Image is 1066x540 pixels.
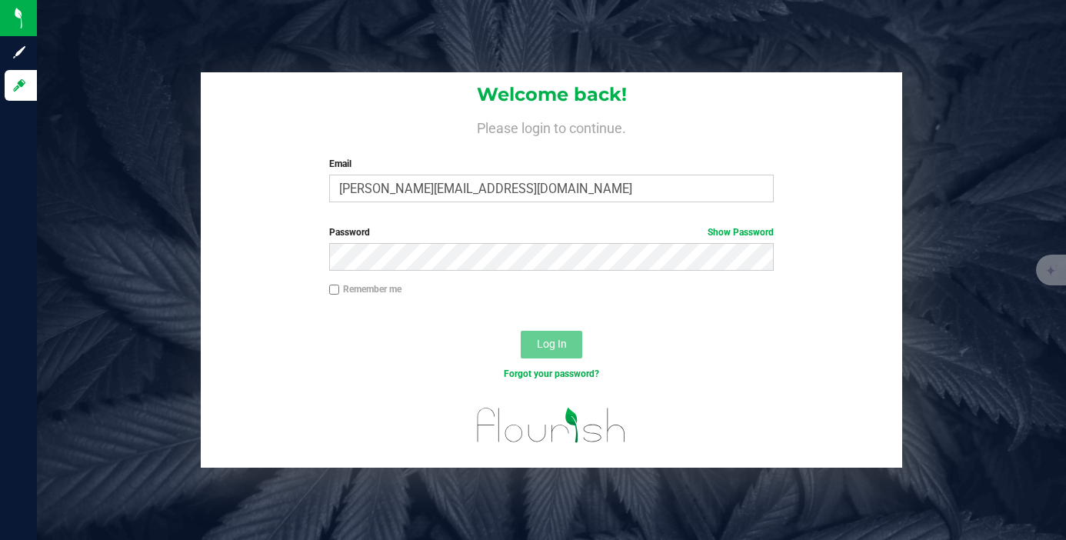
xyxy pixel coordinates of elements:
a: Forgot your password? [504,368,599,379]
img: flourish_logo.svg [464,397,639,453]
a: Show Password [708,227,774,238]
span: Log In [537,338,567,350]
h1: Welcome back! [201,85,902,105]
h4: Please login to continue. [201,117,902,135]
span: Password [329,227,370,238]
button: Log In [521,331,582,358]
inline-svg: Sign up [12,45,27,60]
label: Remember me [329,282,401,296]
inline-svg: Log in [12,78,27,93]
label: Email [329,157,774,171]
input: Remember me [329,285,340,295]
